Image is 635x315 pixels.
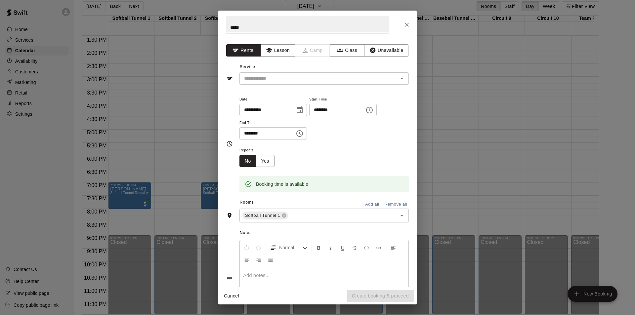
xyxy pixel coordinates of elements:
[239,146,280,155] span: Repeats
[373,242,384,254] button: Insert Link
[226,140,233,147] svg: Timing
[240,228,409,238] span: Notes
[267,242,310,254] button: Formatting Options
[265,254,276,265] button: Justify Align
[401,19,413,31] button: Close
[226,212,233,219] svg: Rooms
[313,242,324,254] button: Format Bold
[293,127,306,140] button: Choose time, selected time is 3:30 PM
[349,242,360,254] button: Format Strikethrough
[253,242,264,254] button: Redo
[397,211,406,220] button: Open
[397,74,406,83] button: Open
[242,212,283,219] span: Softball Tunnel 1
[261,44,295,57] button: Lesson
[241,242,252,254] button: Undo
[361,199,383,210] button: Add all
[325,242,336,254] button: Format Italics
[239,95,307,104] span: Date
[226,275,233,282] svg: Notes
[361,242,372,254] button: Insert Code
[295,44,330,57] span: Camps can only be created in the Services page
[279,244,302,251] span: Normal
[388,242,399,254] button: Left Align
[226,44,261,57] button: Rental
[256,155,275,167] button: Yes
[239,155,275,167] div: outlined button group
[242,212,288,219] div: Softball Tunnel 1
[383,199,409,210] button: Remove all
[239,155,256,167] button: No
[226,75,233,82] svg: Service
[309,95,377,104] span: Start Time
[253,254,264,265] button: Right Align
[337,242,348,254] button: Format Underline
[330,44,364,57] button: Class
[293,103,306,117] button: Choose date, selected date is Sep 19, 2025
[239,119,307,128] span: End Time
[221,290,242,302] button: Cancel
[240,64,255,69] span: Service
[256,178,308,190] div: Booking time is available
[364,44,408,57] button: Unavailable
[241,254,252,265] button: Center Align
[363,103,376,117] button: Choose time, selected time is 3:00 PM
[240,200,254,205] span: Rooms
